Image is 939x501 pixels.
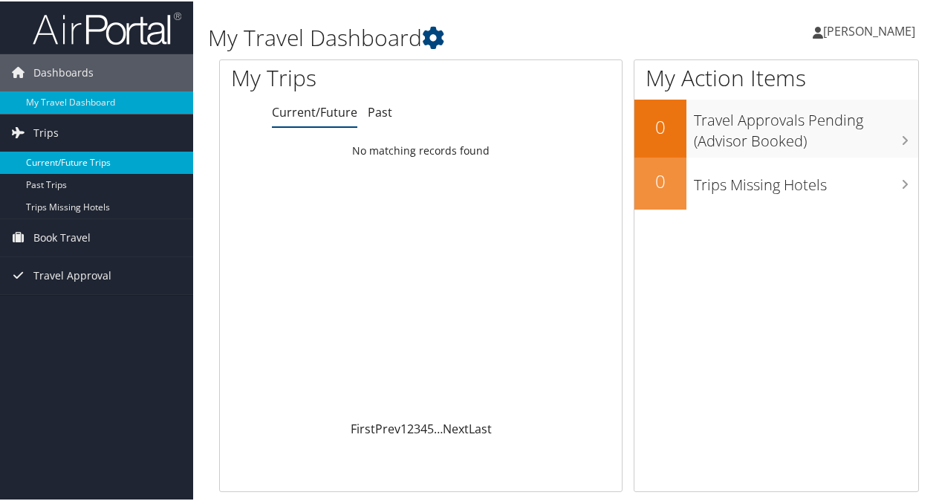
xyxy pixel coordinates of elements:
[33,10,181,45] img: airportal-logo.png
[427,419,434,436] a: 5
[634,61,918,92] h1: My Action Items
[414,419,420,436] a: 3
[694,166,918,194] h3: Trips Missing Hotels
[407,419,414,436] a: 2
[208,21,689,52] h1: My Travel Dashboard
[634,167,686,193] h2: 0
[272,103,357,119] a: Current/Future
[368,103,392,119] a: Past
[33,113,59,150] span: Trips
[823,22,915,38] span: [PERSON_NAME]
[33,256,111,293] span: Travel Approval
[220,136,622,163] td: No matching records found
[33,218,91,255] span: Book Travel
[231,61,443,92] h1: My Trips
[434,419,443,436] span: …
[443,419,469,436] a: Next
[634,113,686,138] h2: 0
[634,156,918,208] a: 0Trips Missing Hotels
[420,419,427,436] a: 4
[400,419,407,436] a: 1
[33,53,94,90] span: Dashboards
[351,419,375,436] a: First
[634,98,918,155] a: 0Travel Approvals Pending (Advisor Booked)
[469,419,492,436] a: Last
[694,101,918,150] h3: Travel Approvals Pending (Advisor Booked)
[813,7,930,52] a: [PERSON_NAME]
[375,419,400,436] a: Prev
